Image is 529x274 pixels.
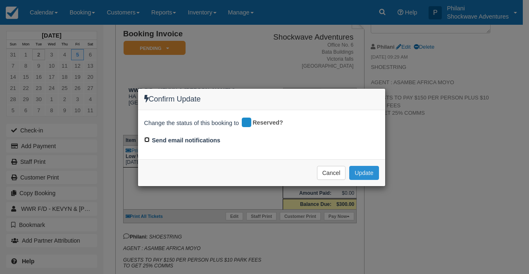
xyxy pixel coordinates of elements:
[144,95,379,104] h4: Confirm Update
[349,166,379,180] button: Update
[152,136,221,145] label: Send email notifications
[241,116,289,130] div: Reserved?
[317,166,346,180] button: Cancel
[144,119,239,130] span: Change the status of this booking to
